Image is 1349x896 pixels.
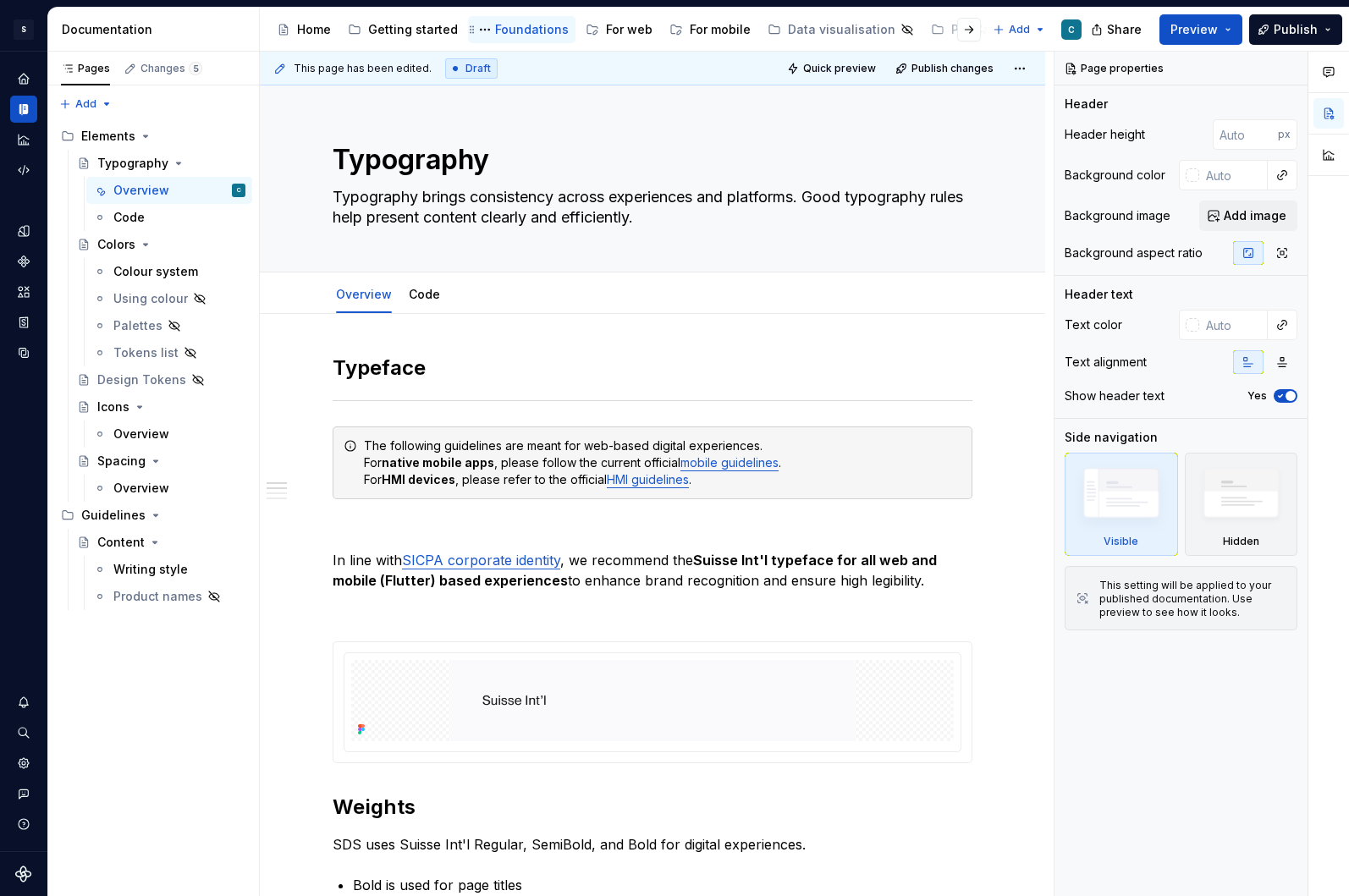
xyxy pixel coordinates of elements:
div: Page tree [270,13,984,47]
strong: HMI devices [382,472,455,486]
a: Colour system [86,258,252,285]
div: The following guidelines are meant for web-based digital experiences. For , please follow the cur... [364,437,961,488]
a: Icons [70,393,252,421]
div: Palettes [113,317,162,334]
h2: Typeface [333,355,972,382]
a: SICPA corporate identity [402,552,560,569]
input: Auto [1199,160,1268,190]
div: Changes [140,62,202,75]
textarea: Typography brings consistency across experiences and platforms. Good typography rules help presen... [329,184,969,231]
a: Using colour [86,285,252,312]
div: Overview [113,182,169,199]
div: Visible [1065,453,1178,556]
div: Design Tokens [97,371,186,388]
p: px [1278,128,1291,141]
a: Spacing [70,448,252,475]
span: Add [75,97,96,111]
a: Design Tokens [70,366,252,393]
span: Share [1107,21,1142,38]
a: Overview [86,421,252,448]
div: Content [97,534,145,551]
div: Contact support [10,780,37,807]
div: Hidden [1185,453,1298,556]
div: Guidelines [81,507,146,524]
div: Visible [1104,535,1138,548]
div: Page tree [54,123,252,610]
button: Notifications [10,689,37,716]
div: Background color [1065,167,1165,184]
div: Overview [329,276,399,311]
button: Add image [1199,201,1297,231]
a: Content [70,529,252,556]
span: 5 [189,62,202,75]
div: Colour system [113,263,198,280]
div: Getting started [368,21,458,38]
a: Getting started [341,16,465,43]
div: Foundations [495,21,569,38]
a: Assets [10,278,37,305]
div: Pages [61,62,110,75]
div: Elements [81,128,135,145]
div: Documentation [10,96,37,123]
div: Code automation [10,157,37,184]
a: Code [409,287,440,301]
a: For mobile [663,16,757,43]
button: Publish changes [890,57,1001,80]
button: S [3,11,44,47]
div: Product names [113,588,202,605]
div: Spacing [97,453,146,470]
a: Overview [86,475,252,502]
a: Colors [70,231,252,258]
div: For mobile [690,21,751,38]
button: Publish [1249,14,1342,45]
button: Search ⌘K [10,719,37,746]
a: Product names [86,583,252,610]
button: Add [54,92,118,116]
div: Tokens list [113,344,179,361]
a: Tokens list [86,339,252,366]
a: Components [10,248,37,275]
svg: Supernova Logo [15,866,32,882]
a: Home [10,65,37,92]
div: Background aspect ratio [1065,245,1203,261]
div: Overview [113,426,169,443]
div: Design tokens [10,217,37,245]
div: C [1068,23,1075,36]
div: Colors [97,236,135,253]
span: Draft [465,62,491,75]
a: For web [579,16,659,43]
div: Background image [1065,207,1170,224]
div: Header [1065,96,1108,113]
textarea: Typography [329,140,969,180]
div: Code [113,209,145,226]
div: Documentation [62,21,252,38]
a: Data visualisation [761,16,921,43]
button: Add [988,18,1051,41]
a: Home [270,16,338,43]
div: Text color [1065,316,1122,333]
div: For web [606,21,652,38]
div: Analytics [10,126,37,153]
button: Preview [1159,14,1242,45]
a: Settings [10,750,37,777]
a: Code [86,204,252,231]
a: Data sources [10,339,37,366]
strong: native mobile apps [382,455,494,470]
div: Header height [1065,126,1145,143]
a: OverviewC [86,177,252,204]
span: Quick preview [803,62,876,75]
a: Palettes [86,312,252,339]
div: Code [402,276,447,311]
div: Text alignment [1065,354,1147,371]
a: Overview [336,287,392,301]
a: Foundations [468,16,575,43]
div: Elements [54,123,252,150]
div: Icons [97,399,129,415]
a: Typography [70,150,252,177]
